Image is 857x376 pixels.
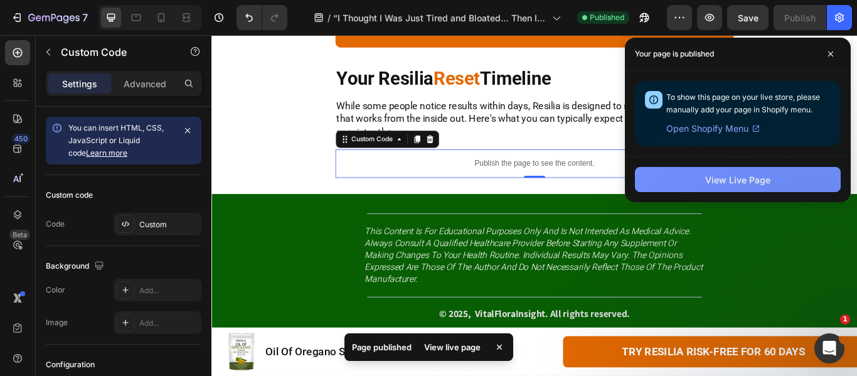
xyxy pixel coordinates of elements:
[144,143,609,156] p: Publish the page to see the content.
[9,230,30,240] div: Beta
[46,284,65,296] div: Color
[265,318,487,332] strong: © 2025, VitalFloraInsight. All rights reserved.
[160,115,213,127] div: Custom Code
[146,75,595,119] span: While some people notice results within days, Resilia is designed to support a full-body rest tha...
[146,38,258,63] strong: Your Resilia
[784,11,816,24] div: Publish
[635,167,841,192] button: View Live Page
[46,359,95,370] div: Configuration
[327,11,331,24] span: /
[46,258,107,275] div: Background
[774,5,826,30] button: Publish
[352,341,412,353] p: Page published
[5,5,93,30] button: 7
[333,11,547,24] span: “I Thought I Was Just Tired and Bloated… Then I Learned What Was Really Happening Inside My Gut”
[82,10,88,25] p: 7
[124,77,166,90] p: Advanced
[62,77,97,90] p: Settings
[727,5,769,30] button: Save
[840,314,850,325] span: 1
[46,190,93,201] div: Custom code
[211,35,857,376] iframe: Design area
[635,48,714,60] p: Your page is published
[46,317,68,328] div: Image
[139,219,198,230] div: Custom
[237,5,287,30] div: Undo/Redo
[666,121,748,136] span: Open Shopify Menu
[666,92,820,114] span: To show this page on your live store, please manually add your page in Shopify menu.
[139,318,198,329] div: Add...
[814,333,844,363] iframe: Intercom live chat
[178,223,572,290] i: this content is for educational purposes only and is not intended as medical advice. always consu...
[738,13,759,23] span: Save
[46,218,65,230] div: Code
[86,148,127,158] a: Learn more
[12,134,30,144] div: 450
[258,38,313,63] strong: Reset
[139,285,198,296] div: Add...
[68,123,164,158] span: You can insert HTML, CSS, JavaScript or Liquid code
[705,173,770,186] div: View Live Page
[417,338,488,356] div: View live page
[590,12,624,23] span: Published
[313,38,396,63] strong: Timeline
[61,45,168,60] p: Custom Code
